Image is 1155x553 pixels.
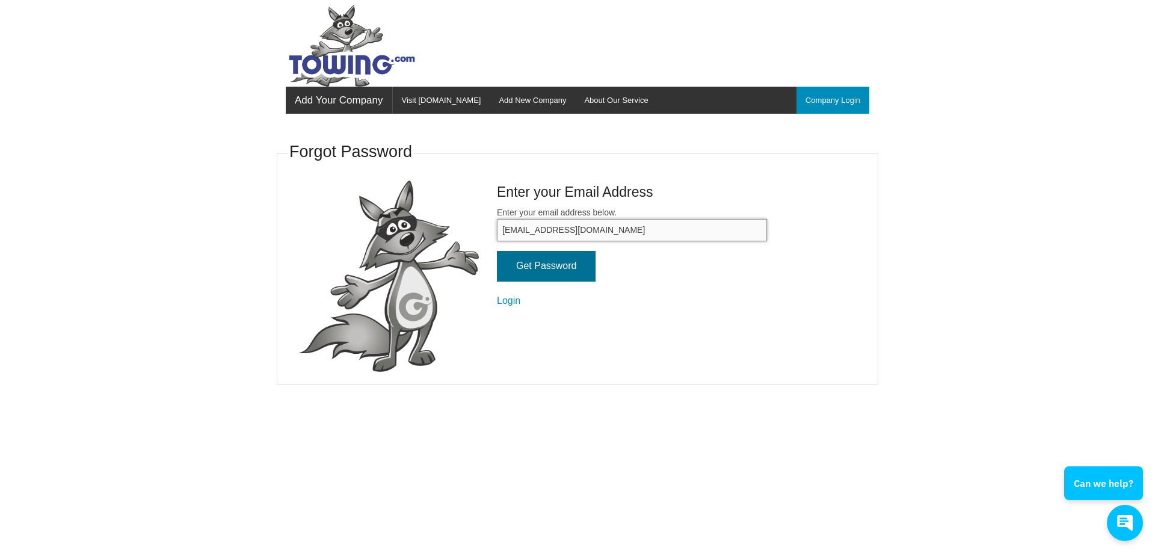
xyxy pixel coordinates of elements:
[497,219,767,241] input: Enter your email address below.
[286,87,392,114] a: Add Your Company
[490,87,575,114] a: Add New Company
[1055,433,1155,553] iframe: Conversations
[298,181,479,372] img: fox-Presenting.png
[289,141,412,164] h3: Forgot Password
[497,206,767,241] label: Enter your email address below.
[497,182,767,202] h4: Enter your Email Address
[575,87,657,114] a: About Our Service
[497,295,520,306] a: Login
[796,87,869,114] a: Company Login
[286,5,418,87] img: Towing.com Logo
[393,87,490,114] a: Visit [DOMAIN_NAME]
[497,251,596,282] input: Get Password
